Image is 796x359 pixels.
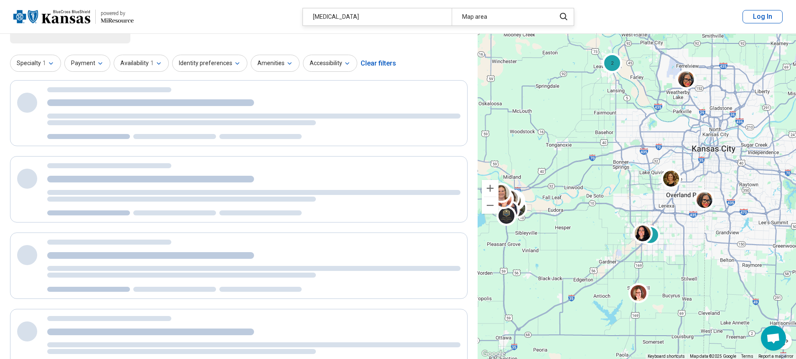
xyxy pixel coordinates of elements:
button: Identity preferences [172,55,247,72]
span: 1 [43,59,46,68]
a: Report a map error [758,354,793,359]
span: Map data ©2025 Google [690,354,736,359]
div: 2 [602,53,622,73]
button: Amenities [251,55,300,72]
div: Map area [452,8,551,25]
div: Open chat [761,326,786,351]
div: [MEDICAL_DATA] [303,8,452,25]
button: Payment [64,55,110,72]
button: Accessibility [303,55,357,72]
span: 1 [150,59,154,68]
img: Blue Cross Blue Shield Kansas [13,7,90,27]
a: Blue Cross Blue Shield Kansaspowered by [13,7,134,27]
span: Loading... [10,26,80,43]
a: Terms (opens in new tab) [741,354,753,359]
button: Log In [743,10,783,23]
div: powered by [101,10,134,17]
button: Zoom in [482,180,498,197]
button: Availability1 [114,55,169,72]
button: Specialty1 [10,55,61,72]
button: Zoom out [482,197,498,214]
div: Clear filters [361,53,396,73]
